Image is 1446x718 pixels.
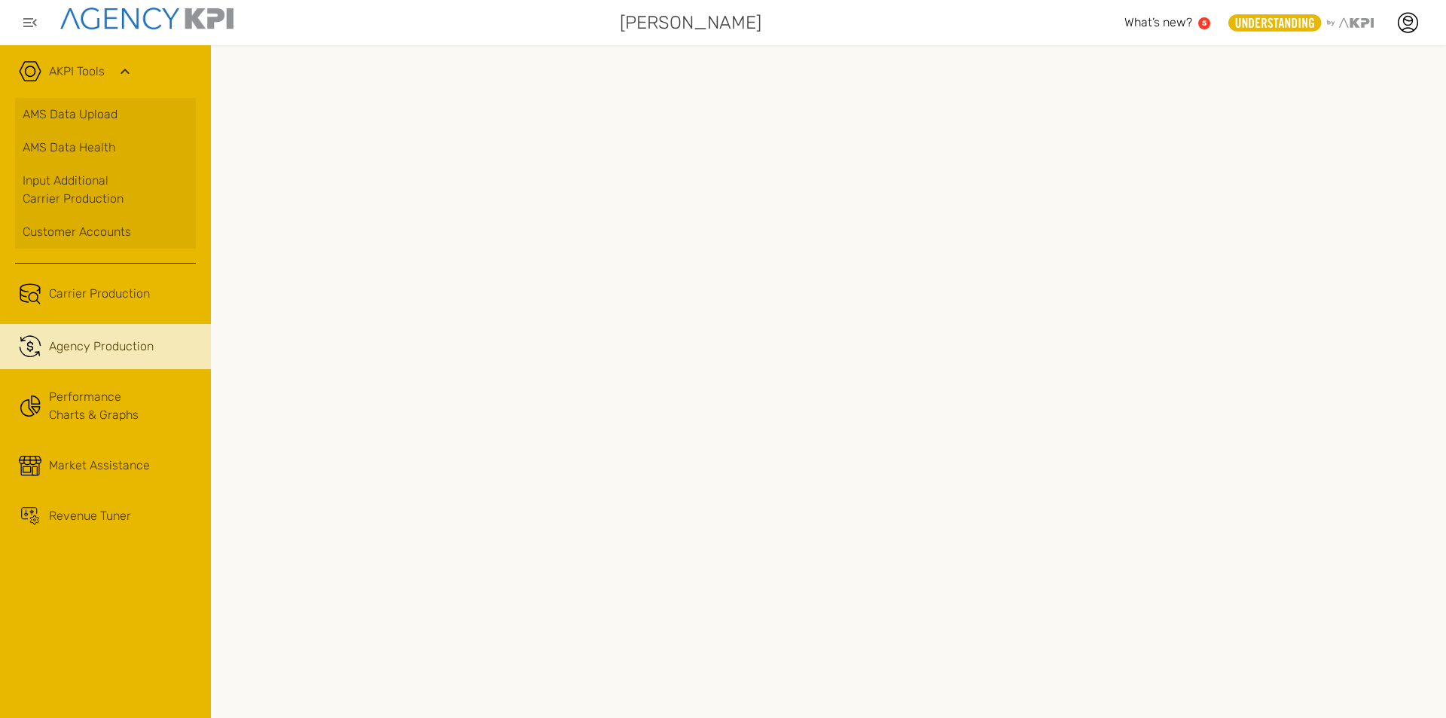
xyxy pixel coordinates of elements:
a: Input AdditionalCarrier Production [15,164,196,215]
a: Customer Accounts [15,215,196,249]
a: 5 [1198,17,1210,29]
a: AMS Data Upload [15,98,196,131]
span: AMS Data Health [23,139,115,157]
span: Revenue Tuner [49,507,131,525]
text: 5 [1202,19,1207,27]
span: What’s new? [1124,15,1192,29]
a: AKPI Tools [49,63,105,81]
img: agencykpi-logo-550x69-2d9e3fa8.png [60,8,233,29]
span: Agency Production [49,338,154,356]
span: Carrier Production [49,285,150,303]
span: Market Assistance [49,457,150,475]
div: Customer Accounts [23,223,188,241]
span: [PERSON_NAME] [620,9,761,36]
a: AMS Data Health [15,131,196,164]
